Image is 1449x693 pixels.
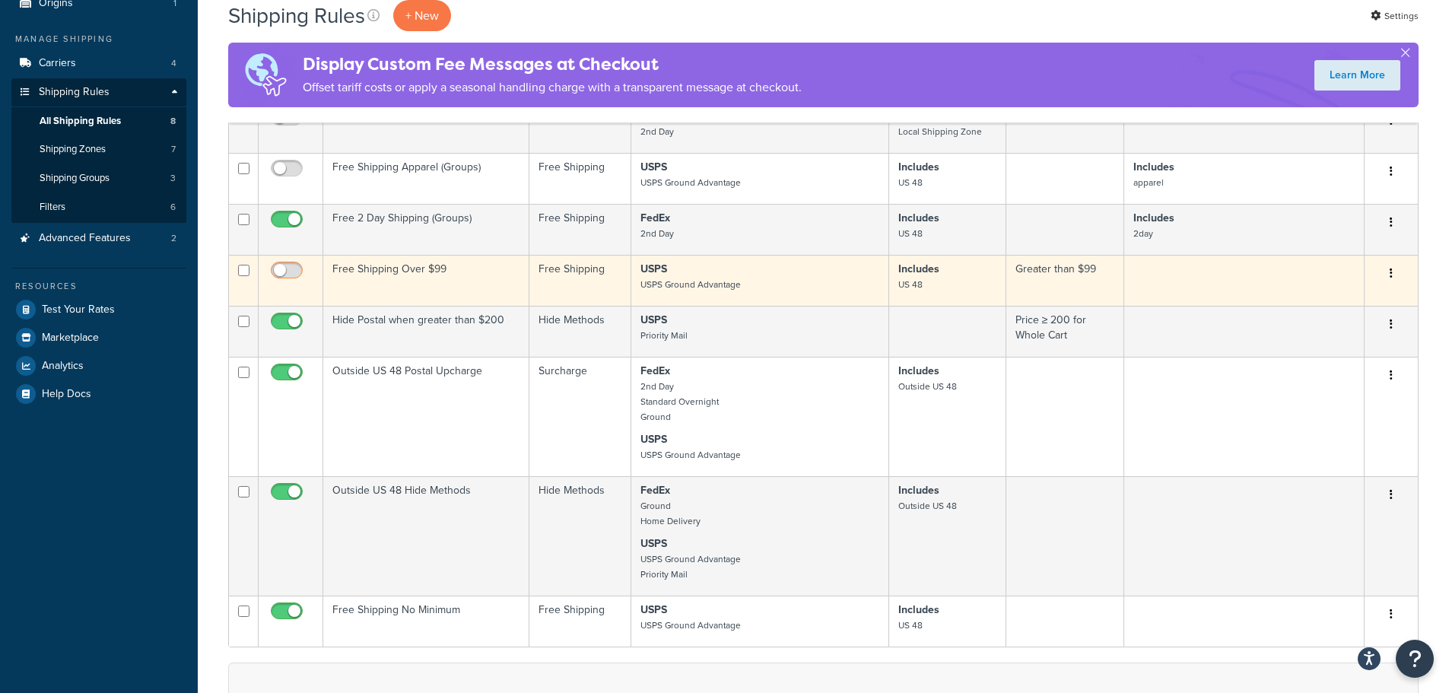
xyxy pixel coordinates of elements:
span: Shipping Groups [40,172,110,185]
span: Help Docs [42,388,91,401]
span: 2 [171,232,176,245]
span: Filters [40,201,65,214]
small: 2nd Day [640,125,674,138]
li: Shipping Rules [11,78,186,223]
strong: FedEx [640,363,670,379]
a: Help Docs [11,380,186,408]
div: Manage Shipping [11,33,186,46]
small: USPS Ground Advantage [640,448,741,462]
span: Advanced Features [39,232,131,245]
small: USPS Ground Advantage Priority Mail [640,552,741,581]
li: Shipping Zones [11,135,186,164]
span: 7 [171,143,176,156]
a: Learn More [1314,60,1400,91]
strong: FedEx [640,482,670,498]
span: 4 [171,57,176,70]
li: Carriers [11,49,186,78]
li: All Shipping Rules [11,107,186,135]
span: Marketplace [42,332,99,345]
div: Resources [11,280,186,293]
a: Test Your Rates [11,296,186,323]
span: 8 [170,115,176,128]
li: Shipping Groups [11,164,186,192]
td: Surcharge [529,357,631,476]
strong: FedEx [640,210,670,226]
a: Settings [1371,5,1419,27]
span: 6 [170,201,176,214]
td: Outside US 48 Hide Methods [323,476,529,596]
small: USPS Ground Advantage [640,176,741,189]
strong: USPS [640,602,667,618]
h1: Shipping Rules [228,1,365,30]
small: Priority Mail [640,329,688,342]
td: Free Shipping Over $99 [323,255,529,306]
span: 3 [170,172,176,185]
strong: Includes [898,482,939,498]
a: Filters 6 [11,193,186,221]
td: Free Shipping [529,153,631,204]
li: Advanced Features [11,224,186,253]
td: Hide Methods [529,476,631,596]
strong: Includes [898,363,939,379]
td: Outside US 48 Postal Upcharge [323,357,529,476]
span: Test Your Rates [42,304,115,316]
small: 2nd Day [640,227,674,240]
small: US 48 [898,227,923,240]
td: Free Shipping [529,102,631,153]
td: Greater than $99 [1006,255,1124,306]
span: Shipping Rules [39,86,110,99]
small: US 48 [898,176,923,189]
small: Local Shipping Zone [898,125,982,138]
small: 2day [1133,227,1153,240]
a: Shipping Groups 3 [11,164,186,192]
td: Local Free 2nd Day [323,102,529,153]
small: 2nd Day Standard Overnight Ground [640,380,719,424]
strong: USPS [640,261,667,277]
strong: Includes [1133,210,1174,226]
small: US 48 [898,278,923,291]
button: Open Resource Center [1396,640,1434,678]
small: USPS Ground Advantage [640,618,741,632]
td: Free 2 Day Shipping (Groups) [323,204,529,255]
a: Shipping Rules [11,78,186,106]
a: Shipping Zones 7 [11,135,186,164]
a: Analytics [11,352,186,380]
a: Marketplace [11,324,186,351]
td: Price ≥ 200 for Whole Cart [1006,306,1124,357]
td: Free Shipping No Minimum [323,596,529,647]
strong: Includes [898,159,939,175]
strong: Includes [1133,159,1174,175]
strong: Includes [898,210,939,226]
strong: USPS [640,431,667,447]
span: All Shipping Rules [40,115,121,128]
td: Free Shipping Apparel (Groups) [323,153,529,204]
td: Free Shipping [529,255,631,306]
td: Free Shipping [529,204,631,255]
a: Advanced Features 2 [11,224,186,253]
p: Offset tariff costs or apply a seasonal handling charge with a transparent message at checkout. [303,77,802,98]
small: US 48 [898,618,923,632]
strong: Includes [898,261,939,277]
strong: USPS [640,312,667,328]
td: Hide Methods [529,306,631,357]
small: Ground Home Delivery [640,499,701,528]
small: Outside US 48 [898,499,957,513]
strong: USPS [640,536,667,552]
strong: Includes [898,602,939,618]
small: USPS Ground Advantage [640,278,741,291]
span: Shipping Zones [40,143,106,156]
a: Carriers 4 [11,49,186,78]
span: Analytics [42,360,84,373]
img: duties-banner-06bc72dcb5fe05cb3f9472aba00be2ae8eb53ab6f0d8bb03d382ba314ac3c341.png [228,43,303,107]
li: Filters [11,193,186,221]
a: All Shipping Rules 8 [11,107,186,135]
td: Hide Postal when greater than $200 [323,306,529,357]
strong: USPS [640,159,667,175]
h4: Display Custom Fee Messages at Checkout [303,52,802,77]
small: Outside US 48 [898,380,957,393]
span: Carriers [39,57,76,70]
